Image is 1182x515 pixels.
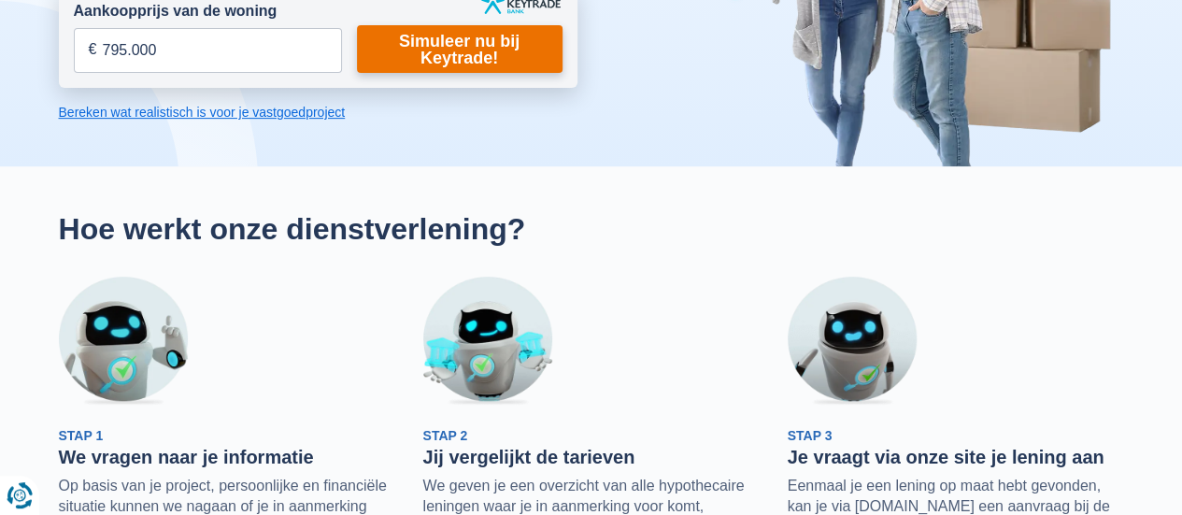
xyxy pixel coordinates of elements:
a: Simuleer nu bij Keytrade! [357,25,563,73]
h3: We vragen naar je informatie [59,446,395,468]
span: Stap 2 [423,428,468,443]
label: Aankoopprijs van de woning [74,1,278,22]
h2: Hoe werkt onze dienstverlening? [59,211,1124,247]
img: Stap 3 [788,277,917,406]
span: € [89,39,97,61]
img: Stap 1 [59,277,188,406]
img: Stap 2 [423,277,552,406]
a: Bereken wat realistisch is voor je vastgoedproject [59,103,577,122]
span: Stap 3 [788,428,833,443]
h3: Je vraagt via onze site je lening aan [788,446,1124,468]
h3: Jij vergelijkt de tarieven [423,446,760,468]
span: Stap 1 [59,428,104,443]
